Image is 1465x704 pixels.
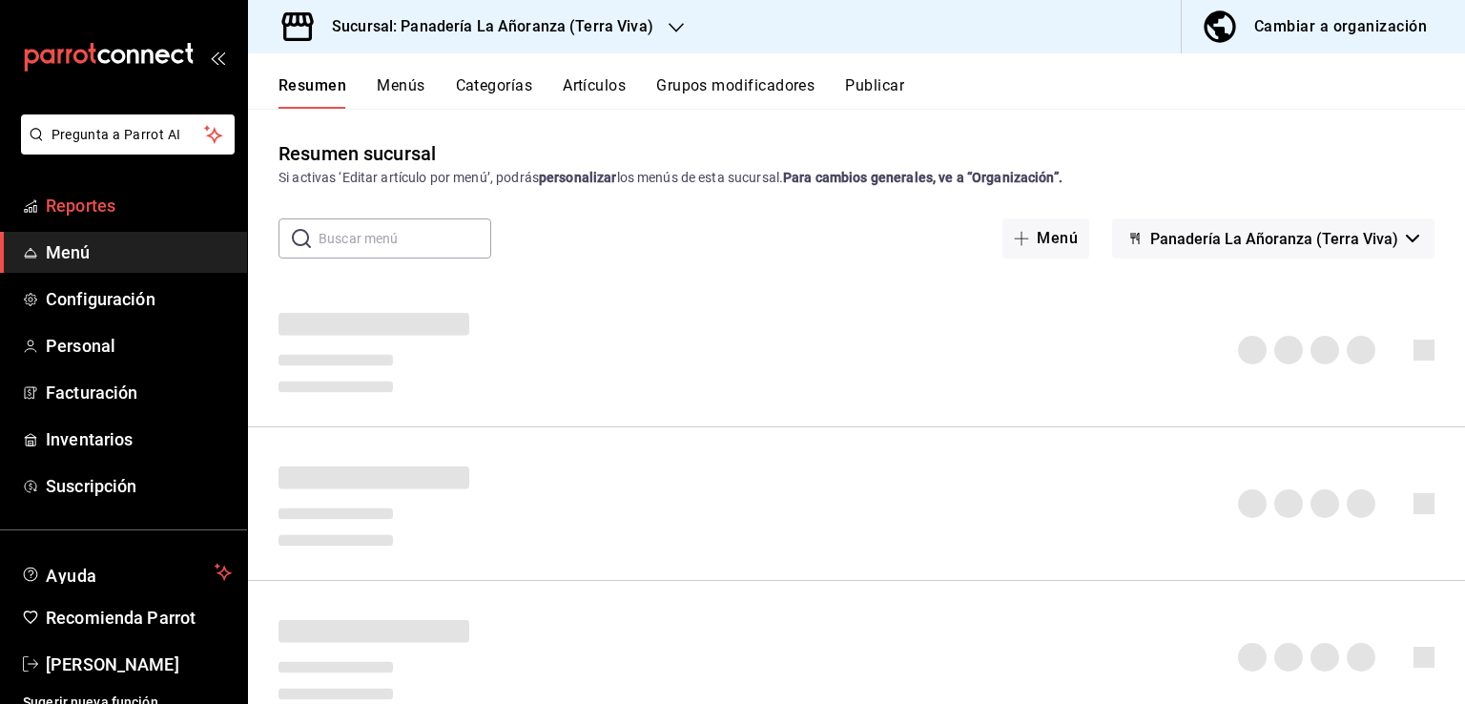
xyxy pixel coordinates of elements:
[46,426,232,452] span: Inventarios
[456,76,533,109] button: Categorías
[1112,218,1434,259] button: Panadería La Añoranza (Terra Viva)
[377,76,424,109] button: Menús
[279,76,1465,109] div: navigation tabs
[46,286,232,312] span: Configuración
[279,139,436,168] div: Resumen sucursal
[46,333,232,359] span: Personal
[46,239,232,265] span: Menú
[46,561,207,584] span: Ayuda
[46,605,232,631] span: Recomienda Parrot
[46,193,232,218] span: Reportes
[783,170,1063,185] strong: Para cambios generales, ve a “Organización”.
[845,76,904,109] button: Publicar
[279,76,346,109] button: Resumen
[317,15,653,38] h3: Sucursal: Panadería La Añoranza (Terra Viva)
[563,76,626,109] button: Artículos
[1254,13,1427,40] div: Cambiar a organización
[46,652,232,677] span: [PERSON_NAME]
[1002,218,1089,259] button: Menú
[13,138,235,158] a: Pregunta a Parrot AI
[656,76,815,109] button: Grupos modificadores
[319,219,491,258] input: Buscar menú
[46,380,232,405] span: Facturación
[46,473,232,499] span: Suscripción
[21,114,235,155] button: Pregunta a Parrot AI
[1150,230,1398,248] span: Panadería La Añoranza (Terra Viva)
[539,170,617,185] strong: personalizar
[279,168,1434,188] div: Si activas ‘Editar artículo por menú’, podrás los menús de esta sucursal.
[52,125,205,145] span: Pregunta a Parrot AI
[210,50,225,65] button: open_drawer_menu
